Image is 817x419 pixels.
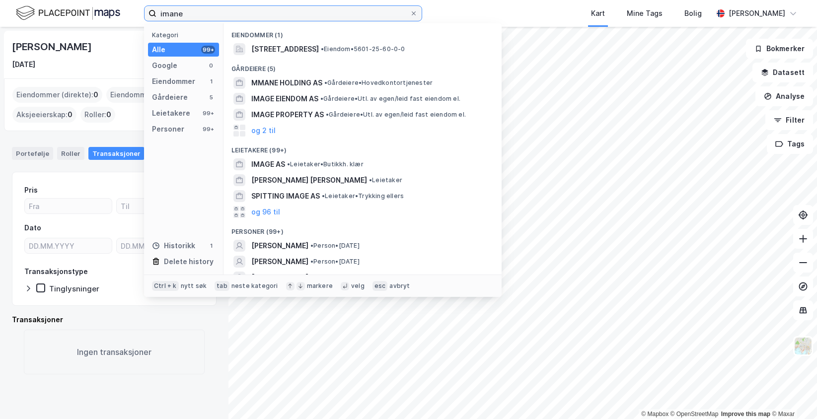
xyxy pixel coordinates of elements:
div: nytt søk [181,282,207,290]
span: SPITTING IMAGE AS [251,190,320,202]
div: Gårdeiere [152,91,188,103]
input: Søk på adresse, matrikkel, gårdeiere, leietakere eller personer [156,6,410,21]
div: Historikk [152,240,195,252]
span: [PERSON_NAME] [251,272,308,283]
div: Eiendommer (direkte) : [12,87,102,103]
button: og 2 til [251,125,276,137]
div: Delete history [164,256,214,268]
span: Eiendom • 5601-25-60-0-0 [321,45,405,53]
div: Roller [57,147,84,160]
div: Transaksjoner [88,147,145,160]
div: esc [372,281,388,291]
a: Improve this map [721,411,770,418]
button: og 96 til [251,206,280,218]
div: avbryt [389,282,410,290]
span: IMAGE EIENDOM AS [251,93,318,105]
span: IMAGE AS [251,158,285,170]
span: • [322,192,325,200]
span: • [310,274,313,281]
div: neste kategori [231,282,278,290]
div: tab [215,281,229,291]
span: • [310,258,313,265]
div: Ctrl + k [152,281,179,291]
div: 5 [207,93,215,101]
span: Person • [DATE] [310,242,360,250]
span: MMANE HOLDING AS [251,77,322,89]
div: velg [351,282,365,290]
span: Person • [DATE] [310,258,360,266]
div: Transaksjoner [12,314,217,326]
img: logo.f888ab2527a4732fd821a326f86c7f29.svg [16,4,120,22]
span: Gårdeiere • Hovedkontortjenester [324,79,433,87]
span: Gårdeiere • Utl. av egen/leid fast eiendom el. [320,95,460,103]
div: Kart [591,7,605,19]
div: Personer (99+) [223,220,502,238]
span: • [326,111,329,118]
div: Aksjeeierskap : [12,107,76,123]
div: 99+ [201,109,215,117]
span: 0 [93,89,98,101]
span: [PERSON_NAME] [251,240,308,252]
div: Ingen transaksjoner [24,330,205,374]
span: • [324,79,327,86]
div: Bolig [684,7,702,19]
div: 99+ [201,46,215,54]
div: [DATE] [12,59,35,70]
div: Kategori [152,31,219,39]
input: Fra [25,199,112,213]
button: Tags [767,134,813,154]
div: Portefølje [12,147,53,160]
span: • [310,242,313,249]
div: 1 [207,77,215,85]
div: Dato [24,222,41,234]
span: Gårdeiere • Utl. av egen/leid fast eiendom el. [326,111,466,119]
div: markere [307,282,333,290]
div: Gårdeiere (5) [223,57,502,75]
div: Tinglysninger [49,284,99,293]
span: [PERSON_NAME] [PERSON_NAME] [251,174,367,186]
span: 0 [68,109,73,121]
div: Eiendommer [152,75,195,87]
button: Bokmerker [746,39,813,59]
div: Eiendommer (1) [223,23,502,41]
div: Leietakere (99+) [223,139,502,156]
span: Leietaker • Trykking ellers [322,192,404,200]
div: Google [152,60,177,71]
a: Mapbox [641,411,668,418]
span: Person • [DATE] [310,274,360,281]
span: [STREET_ADDRESS] [251,43,319,55]
div: [PERSON_NAME] [12,39,93,55]
span: Leietaker [369,176,402,184]
div: Personer [152,123,184,135]
div: Leietakere [152,107,190,119]
div: 1 [207,242,215,250]
div: [PERSON_NAME] [729,7,785,19]
a: OpenStreetMap [670,411,719,418]
input: DD.MM.YYYY [25,238,112,253]
div: 99+ [201,125,215,133]
span: [PERSON_NAME] [251,256,308,268]
span: Leietaker • Butikkh. klær [287,160,364,168]
iframe: Chat Widget [767,371,817,419]
div: Roller : [80,107,115,123]
img: Z [794,337,813,355]
input: DD.MM.YYYY [117,238,204,253]
div: Alle [152,44,165,56]
span: • [321,45,324,53]
span: IMAGE PROPERTY AS [251,109,324,121]
div: 0 [207,62,215,70]
div: Transaksjonstype [24,266,88,278]
span: 0 [106,109,111,121]
button: Datasett [752,63,813,82]
div: Mine Tags [627,7,663,19]
span: • [320,95,323,102]
input: Til [117,199,204,213]
span: • [369,176,372,184]
span: • [287,160,290,168]
div: Eiendommer (Indirekte) : [106,87,202,103]
button: Filter [765,110,813,130]
div: Pris [24,184,38,196]
button: Analyse [755,86,813,106]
